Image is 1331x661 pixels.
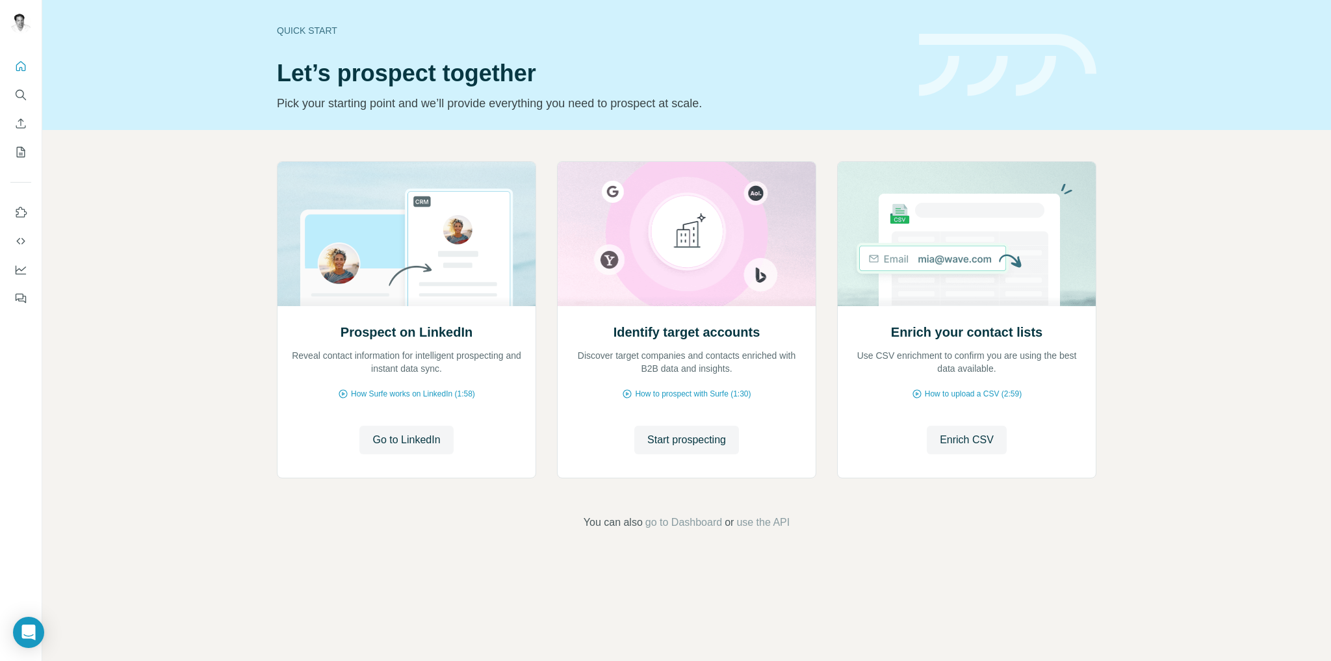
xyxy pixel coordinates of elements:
[725,515,734,530] span: or
[291,349,523,375] p: Reveal contact information for intelligent prospecting and instant data sync.
[851,349,1083,375] p: Use CSV enrichment to confirm you are using the best data available.
[634,426,739,454] button: Start prospecting
[647,432,726,448] span: Start prospecting
[614,323,760,341] h2: Identify target accounts
[372,432,440,448] span: Go to LinkedIn
[277,94,903,112] p: Pick your starting point and we’ll provide everything you need to prospect at scale.
[645,515,722,530] button: go to Dashboard
[919,34,1096,97] img: banner
[635,388,751,400] span: How to prospect with Surfe (1:30)
[940,432,994,448] span: Enrich CSV
[13,617,44,648] div: Open Intercom Messenger
[571,349,803,375] p: Discover target companies and contacts enriched with B2B data and insights.
[10,258,31,281] button: Dashboard
[10,13,31,34] img: Avatar
[10,83,31,107] button: Search
[10,201,31,224] button: Use Surfe on LinkedIn
[277,24,903,37] div: Quick start
[10,287,31,310] button: Feedback
[10,140,31,164] button: My lists
[341,323,472,341] h2: Prospect on LinkedIn
[359,426,453,454] button: Go to LinkedIn
[277,60,903,86] h1: Let’s prospect together
[351,388,475,400] span: How Surfe works on LinkedIn (1:58)
[736,515,790,530] button: use the API
[10,55,31,78] button: Quick start
[927,426,1007,454] button: Enrich CSV
[277,162,536,306] img: Prospect on LinkedIn
[584,515,643,530] span: You can also
[10,229,31,253] button: Use Surfe API
[925,388,1022,400] span: How to upload a CSV (2:59)
[10,112,31,135] button: Enrich CSV
[557,162,816,306] img: Identify target accounts
[837,162,1096,306] img: Enrich your contact lists
[891,323,1042,341] h2: Enrich your contact lists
